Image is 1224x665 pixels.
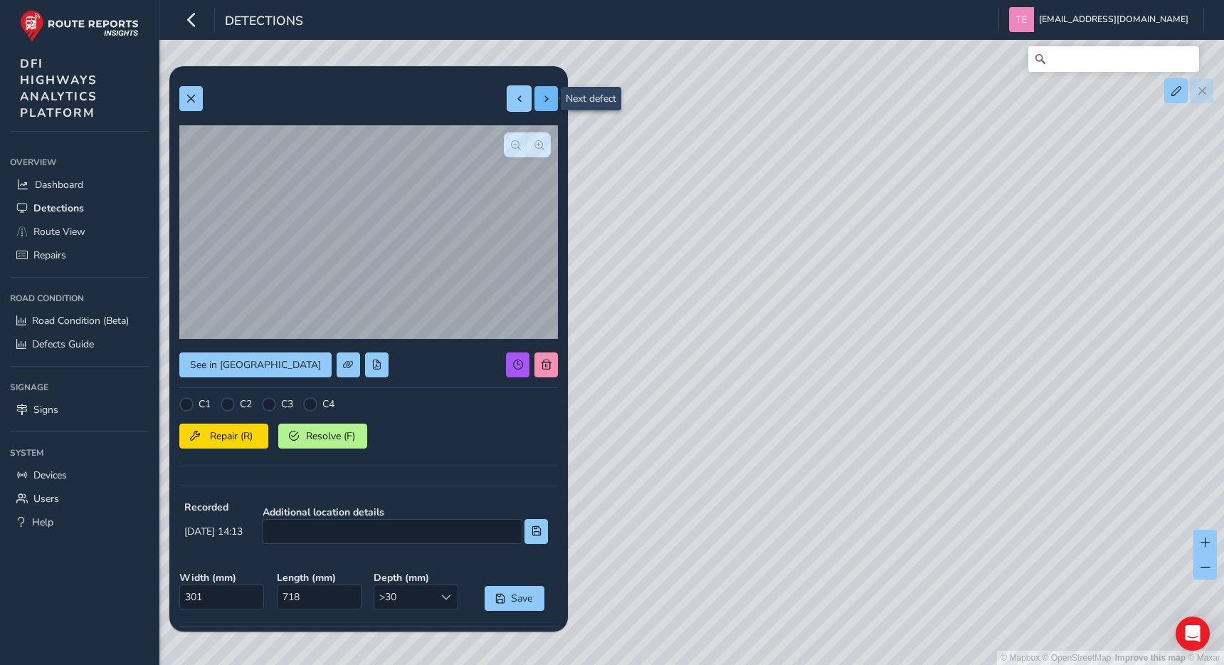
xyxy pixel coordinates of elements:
span: Repairs [33,248,66,262]
span: Defects Guide [32,337,94,351]
label: C4 [322,397,334,411]
a: Dashboard [10,173,149,197]
input: Search [1028,46,1199,72]
button: Save [485,586,544,611]
button: See in Route View [179,352,332,377]
span: Signs [33,403,58,417]
a: Road Condition (Beta) [10,309,149,332]
strong: Depth ( mm ) [374,571,461,585]
div: Signage [10,377,149,398]
span: Route View [33,225,85,239]
img: diamond-layout [1009,7,1034,32]
div: Overview [10,152,149,173]
a: Defects Guide [10,332,149,356]
a: Signs [10,398,149,421]
label: C3 [281,397,293,411]
span: Dashboard [35,178,83,192]
a: Route View [10,220,149,244]
a: Help [10,510,149,534]
span: Help [32,515,53,529]
span: >30 [374,585,434,609]
strong: Recorded [184,501,243,514]
span: Road Condition (Beta) [32,314,129,328]
span: Resolve (F) [304,429,357,443]
a: Devices [10,464,149,487]
a: Repairs [10,244,149,267]
button: Resolve (F) [278,424,367,449]
strong: Length ( mm ) [277,571,364,585]
span: Detections [33,201,84,215]
span: DFI HIGHWAYS ANALYTICS PLATFORM [20,56,97,121]
span: Users [33,492,59,506]
div: System [10,442,149,464]
span: [DATE] 14:13 [184,525,243,538]
button: [EMAIL_ADDRESS][DOMAIN_NAME] [1009,7,1193,32]
a: Detections [10,197,149,220]
label: C1 [199,397,211,411]
label: C2 [240,397,252,411]
span: Repair (R) [205,429,258,443]
span: Devices [33,468,67,482]
span: See in [GEOGRAPHIC_DATA] [190,358,321,372]
a: Users [10,487,149,510]
strong: Width ( mm ) [179,571,267,585]
img: rr logo [20,10,139,42]
div: Road Condition [10,288,149,309]
span: Save [510,592,534,605]
strong: Additional location details [263,506,548,519]
div: Open Intercom Messenger [1176,617,1210,651]
span: Detections [225,12,303,32]
button: Repair (R) [179,424,268,449]
span: [EMAIL_ADDRESS][DOMAIN_NAME] [1039,7,1188,32]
